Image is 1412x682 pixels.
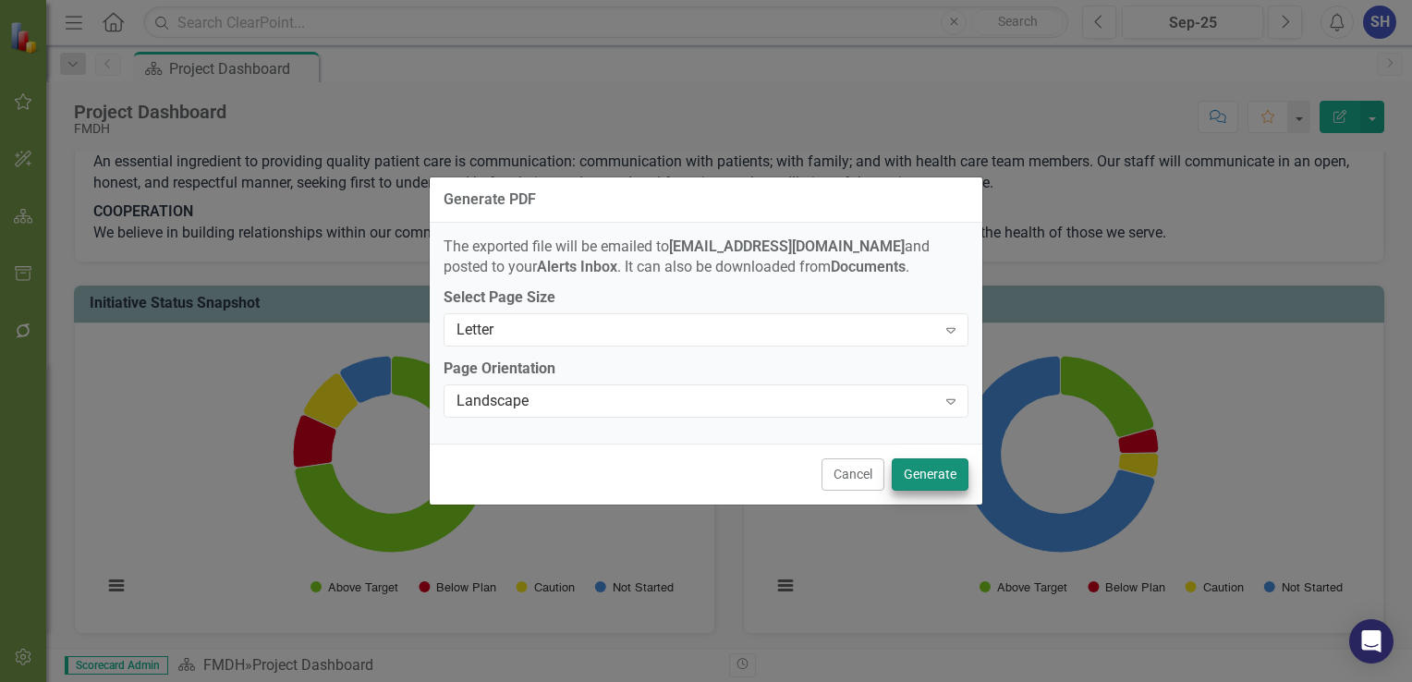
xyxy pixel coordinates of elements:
span: The exported file will be emailed to and posted to your . It can also be downloaded from . [444,237,930,276]
label: Page Orientation [444,359,968,380]
div: Letter [456,320,936,341]
strong: Alerts Inbox [537,258,617,275]
button: Cancel [822,458,884,491]
button: Generate [892,458,968,491]
strong: Documents [831,258,906,275]
div: Landscape [456,391,936,412]
label: Select Page Size [444,287,968,309]
div: Open Intercom Messenger [1349,619,1394,664]
div: Generate PDF [444,191,536,208]
strong: [EMAIL_ADDRESS][DOMAIN_NAME] [669,237,905,255]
